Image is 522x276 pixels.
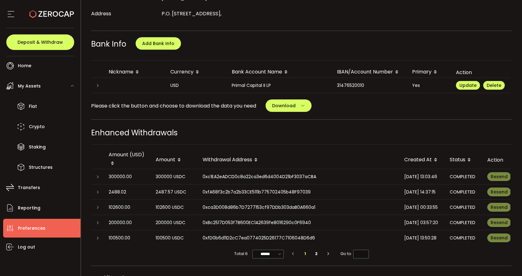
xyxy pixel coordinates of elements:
span: Preferences [18,224,45,233]
div: 2487.57 USDC [156,188,193,196]
div: 2488.02 [109,188,146,196]
div: Primal Capital II LP [227,82,332,89]
span: Delete [487,82,501,88]
span: Resend [491,189,508,195]
span: Resend [491,219,508,226]
span: Deposit & Withdraw [18,40,63,44]
button: Delete [483,81,505,90]
div: COMPLETED [450,173,477,180]
span: Crypto [29,122,45,131]
div: Bank Account Name [227,67,332,78]
div: 200000.00 [109,219,146,226]
button: Update [456,81,480,90]
div: Withdrawal Address [198,155,399,165]
iframe: Chat Widget [491,246,522,276]
div: IBAN/Account Number [332,67,407,78]
div: [DATE] 03:57:20 [404,219,440,226]
div: Address [91,8,158,20]
div: 200000 USDC [156,219,193,226]
div: COMPLETED [450,204,477,211]
li: 1 [299,249,311,258]
span: My Assets [18,82,41,91]
div: Action [451,69,510,76]
span: Home [18,61,31,70]
div: 0xfA68f3c2b7a2b33CE5111b775702405b48F97039 [198,188,399,196]
div: [DATE] 14:37:15 [404,188,440,196]
button: Download [266,99,312,112]
div: COMPLETED [450,188,477,196]
div: Yes [407,82,451,89]
button: Add Bank Info [136,37,181,50]
li: 2 [311,249,322,258]
div: 31476520010 [332,82,407,89]
div: 102600.00 [109,204,146,211]
div: 0xBc2517D053f7B600EC1A2639fe8016290c0F6940 [198,219,399,226]
div: 0xc1EA2eADCD0c8a22ca3ed6d4004D21bF3037aCBA [198,173,399,180]
button: Resend [487,172,511,181]
span: Update [459,82,477,88]
span: P.O. [STREET_ADDRESS], [162,10,221,17]
span: Staking [29,143,46,152]
div: COMPLETED [450,234,477,242]
div: Enhanced Withdrawals [91,127,512,138]
div: COMPLETED [450,219,477,226]
div: 100500 USDC [156,234,193,242]
span: Total 6 [234,249,248,258]
span: Resend [491,173,508,180]
span: Add Bank Info [142,40,174,47]
div: Created At [399,155,445,165]
div: Primary [407,67,451,78]
div: [DATE] 13:03:46 [404,173,440,180]
span: Resend [491,204,508,210]
span: Bank Info [91,39,126,49]
button: Resend [487,233,511,242]
div: Amount [151,155,198,165]
div: [DATE] 13:50:28 [404,234,440,242]
div: 300000.00 [109,173,146,180]
span: Fiat [29,102,37,111]
button: Resend [487,203,511,212]
span: Please click the button and choose to download the data you need [91,102,256,110]
div: Currency [165,67,227,78]
div: 300000 USDC [156,173,193,180]
div: USD [165,82,227,89]
span: Go to [340,249,369,258]
div: Amount (USD) [104,151,151,169]
div: Action [482,156,510,163]
button: Resend [487,188,511,196]
button: Deposit & Withdraw [6,34,74,50]
span: Structures [29,163,53,172]
div: Nickname [104,67,165,78]
div: 100500.00 [109,234,146,242]
div: Status [445,155,482,165]
span: Resend [491,235,508,241]
button: Resend [487,218,511,227]
span: Transfers [18,183,40,192]
span: Reporting [18,203,40,213]
div: 0xca3D008d86b7D7277153cf97DDb303daB0A660a1 [198,204,399,211]
div: 0xfD0b6d11D2cC7ea0774025D26177C7106048D6d6 [198,234,399,242]
span: Download [272,103,296,109]
span: Log out [18,243,35,252]
div: [DATE] 00:33:55 [404,204,440,211]
div: 102600 USDC [156,204,193,211]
